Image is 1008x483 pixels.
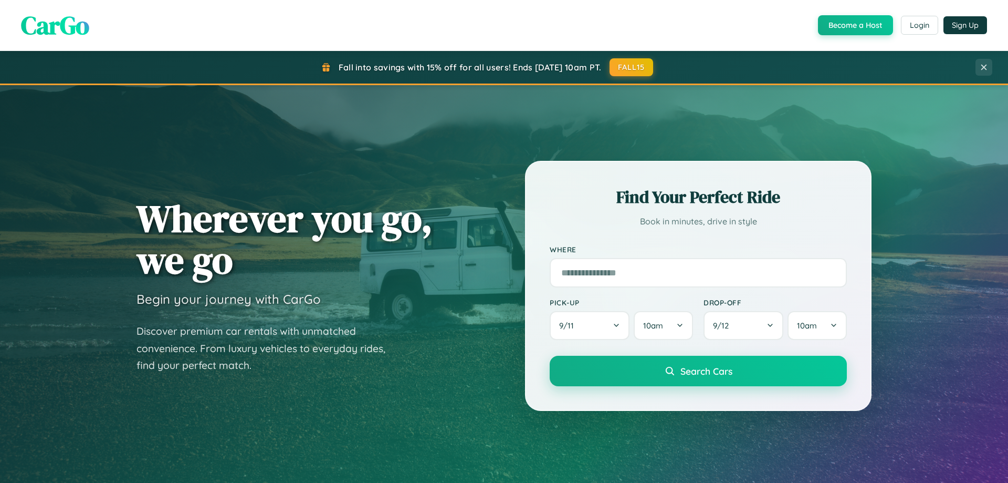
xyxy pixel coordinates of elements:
[21,8,89,43] span: CarGo
[559,321,579,331] span: 9 / 11
[550,186,847,209] h2: Find Your Perfect Ride
[550,245,847,254] label: Where
[610,58,654,76] button: FALL15
[713,321,734,331] span: 9 / 12
[787,311,847,340] button: 10am
[550,298,693,307] label: Pick-up
[797,321,817,331] span: 10am
[136,291,321,307] h3: Begin your journey with CarGo
[703,298,847,307] label: Drop-off
[136,323,399,374] p: Discover premium car rentals with unmatched convenience. From luxury vehicles to everyday rides, ...
[634,311,693,340] button: 10am
[550,214,847,229] p: Book in minutes, drive in style
[901,16,938,35] button: Login
[643,321,663,331] span: 10am
[680,365,732,377] span: Search Cars
[550,311,629,340] button: 9/11
[550,356,847,386] button: Search Cars
[703,311,783,340] button: 9/12
[943,16,987,34] button: Sign Up
[339,62,602,73] span: Fall into savings with 15% off for all users! Ends [DATE] 10am PT.
[136,198,433,281] h1: Wherever you go, we go
[818,15,893,35] button: Become a Host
